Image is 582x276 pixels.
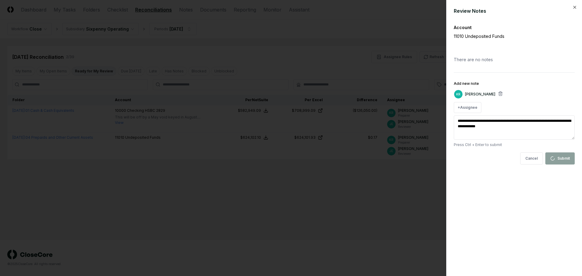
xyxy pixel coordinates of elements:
label: Add new note [454,81,479,86]
div: Review Notes [454,7,575,15]
p: Press Ctrl + Enter to submit [454,142,575,148]
div: There are no notes [454,52,575,68]
p: 11010 Undeposited Funds [454,33,554,39]
p: [PERSON_NAME] [465,91,495,97]
button: Cancel [520,152,543,165]
button: +Assignee [454,102,481,113]
span: KR [456,92,460,97]
div: Account [454,24,575,31]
